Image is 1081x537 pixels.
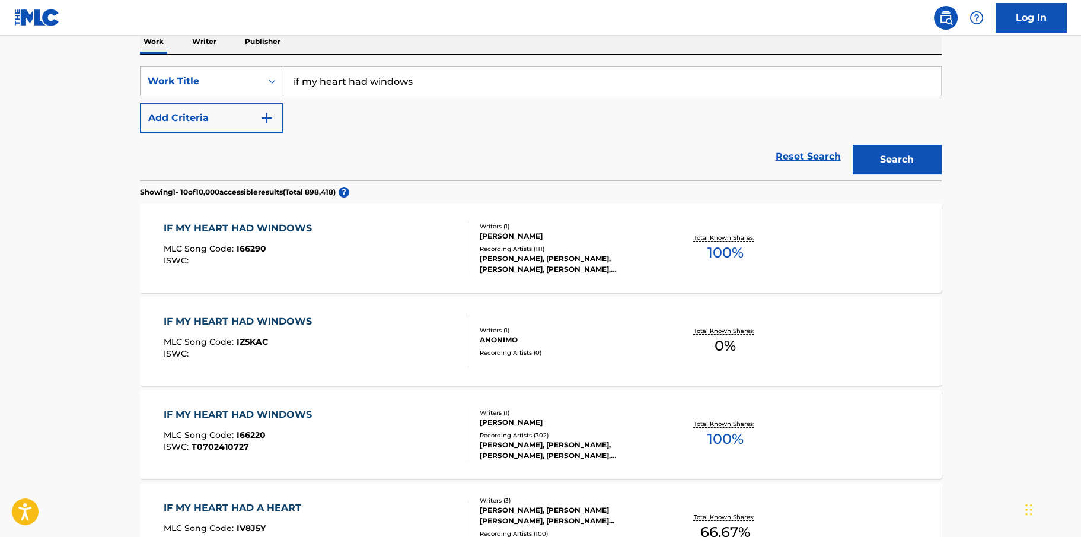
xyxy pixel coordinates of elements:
div: Recording Artists ( 111 ) [480,244,659,253]
div: Help [965,6,988,30]
div: [PERSON_NAME] [480,417,659,428]
span: ISWC : [164,441,192,452]
div: IF MY HEART HAD WINDOWS [164,408,318,422]
a: Public Search [934,6,958,30]
div: IF MY HEART HAD WINDOWS [164,221,318,236]
div: Recording Artists ( 0 ) [480,348,659,357]
div: [PERSON_NAME] [480,231,659,242]
p: Publisher [241,29,284,54]
div: [PERSON_NAME], [PERSON_NAME], [PERSON_NAME], [PERSON_NAME], [PERSON_NAME] [480,253,659,275]
span: ISWC : [164,255,192,266]
span: 100 % [707,428,744,450]
p: Writer [189,29,220,54]
div: Drag [1025,492,1032,528]
div: Recording Artists ( 302 ) [480,431,659,440]
div: Writers ( 3 ) [480,496,659,505]
span: ISWC : [164,348,192,359]
p: Showing 1 - 10 of 10,000 accessible results (Total 898,418 ) [140,187,336,198]
span: MLC Song Code : [164,243,237,254]
img: search [939,11,953,25]
p: Total Known Shares: [694,513,757,522]
button: Search [853,145,942,174]
div: ANONIMO [480,335,659,345]
p: Total Known Shares: [694,420,757,428]
img: 9d2ae6d4665cec9f34b9.svg [260,111,274,125]
span: 0 % [715,335,736,357]
a: IF MY HEART HAD WINDOWSMLC Song Code:I66290ISWC:Writers (1)[PERSON_NAME]Recording Artists (111)[P... [140,204,942,293]
div: Work Title [148,74,254,88]
span: I66220 [237,430,266,440]
span: IZ5KAC [237,336,268,347]
a: IF MY HEART HAD WINDOWSMLC Song Code:I66220ISWC:T0702410727Writers (1)[PERSON_NAME]Recording Arti... [140,390,942,479]
span: T0702410727 [192,441,249,452]
span: MLC Song Code : [164,336,237,347]
span: ? [339,187,349,198]
iframe: Chat Widget [1022,480,1081,537]
div: Writers ( 1 ) [480,326,659,335]
div: IF MY HEART HAD WINDOWS [164,314,318,329]
img: help [970,11,984,25]
span: MLC Song Code : [164,523,237,533]
div: [PERSON_NAME], [PERSON_NAME] [PERSON_NAME], [PERSON_NAME] [PERSON_NAME] [480,505,659,526]
p: Total Known Shares: [694,326,757,335]
a: Reset Search [770,144,847,170]
form: Search Form [140,66,942,180]
button: Add Criteria [140,103,283,133]
span: I66290 [237,243,266,254]
a: IF MY HEART HAD WINDOWSMLC Song Code:IZ5KACISWC:Writers (1)ANONIMORecording Artists (0)Total Know... [140,297,942,386]
div: IF MY HEART HAD A HEART [164,501,307,515]
span: 100 % [707,242,744,263]
span: IV8J5Y [237,523,266,533]
div: [PERSON_NAME], [PERSON_NAME], [PERSON_NAME], [PERSON_NAME], [PERSON_NAME] [480,440,659,461]
span: MLC Song Code : [164,430,237,440]
img: MLC Logo [14,9,60,26]
div: Writers ( 1 ) [480,408,659,417]
div: Writers ( 1 ) [480,222,659,231]
p: Total Known Shares: [694,233,757,242]
p: Work [140,29,167,54]
a: Log In [996,3,1067,33]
